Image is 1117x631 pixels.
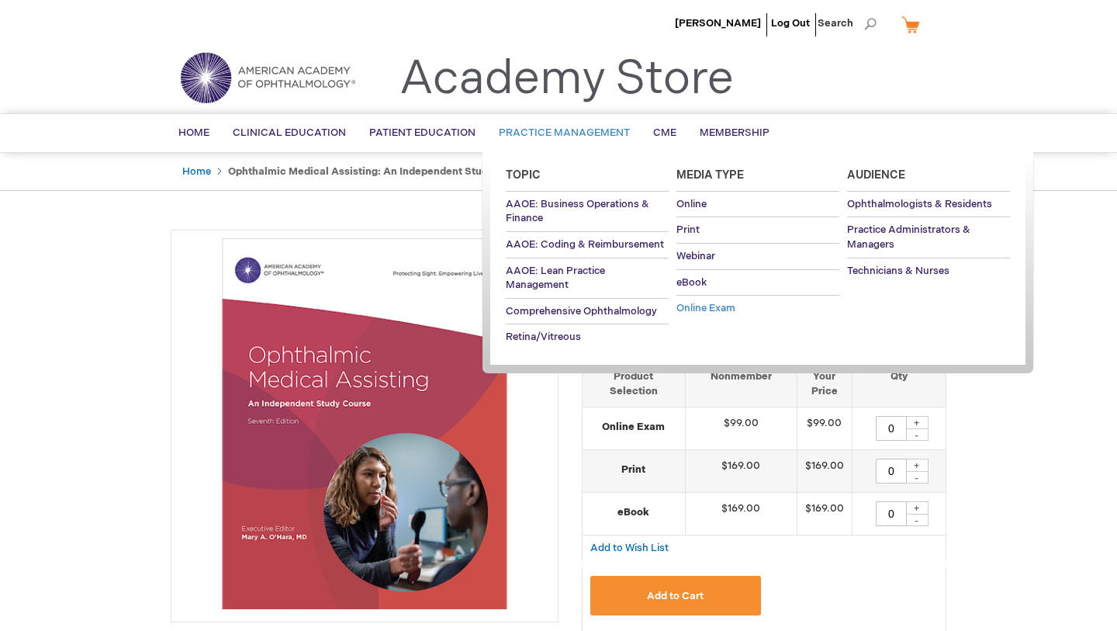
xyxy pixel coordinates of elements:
span: Clinical Education [233,127,346,139]
td: $169.00 [797,450,852,493]
input: Qty [876,459,907,484]
strong: eBook [590,505,677,520]
span: Online [676,198,707,210]
a: Log Out [771,17,810,29]
div: - [905,514,929,526]
div: + [905,501,929,515]
th: Nonmember [685,360,797,407]
a: Academy Store [399,51,734,107]
span: Ophthalmologists & Residents [847,198,992,210]
span: eBook [676,276,707,289]
span: Media Type [676,168,744,182]
div: - [905,428,929,441]
span: Webinar [676,250,715,262]
span: Comprehensive Ophthalmology [506,305,657,317]
div: + [905,459,929,472]
button: Add to Cart [590,576,761,615]
th: Qty [852,360,946,407]
a: [PERSON_NAME] [675,17,761,29]
strong: Print [590,463,677,477]
span: Membership [700,127,769,139]
span: AAOE: Coding & Reimbursement [506,238,664,251]
td: $169.00 [685,493,797,536]
th: Your Price [797,360,852,407]
span: Practice Management [499,127,630,139]
span: AAOE: Business Operations & Finance [506,198,649,225]
input: Qty [876,416,907,441]
span: Print [676,224,700,236]
span: Search [818,8,877,39]
td: $169.00 [797,493,852,536]
div: + [905,416,929,429]
span: Add to Cart [647,590,704,602]
th: Product Selection [583,360,685,407]
img: Ophthalmic Medical Assisting: An Independent Study Course [179,238,550,609]
span: Technicians & Nurses [847,265,949,277]
span: AAOE: Lean Practice Management [506,265,605,292]
a: Home [182,165,211,178]
span: Patient Education [369,127,476,139]
span: Retina/Vitreous [506,331,581,343]
td: $169.00 [685,450,797,493]
span: Home [178,127,209,139]
span: Practice Administrators & Managers [847,224,970,251]
strong: Ophthalmic Medical Assisting: An Independent Study Course [228,165,531,178]
span: Topic [506,168,541,182]
td: $99.00 [685,407,797,450]
input: Qty [876,501,907,526]
div: - [905,471,929,484]
a: Add to Wish List [590,541,669,554]
strong: Online Exam [590,420,677,435]
span: CME [653,127,676,139]
td: $99.00 [797,407,852,450]
span: Online Exam [676,302,735,314]
span: Audience [847,168,905,182]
